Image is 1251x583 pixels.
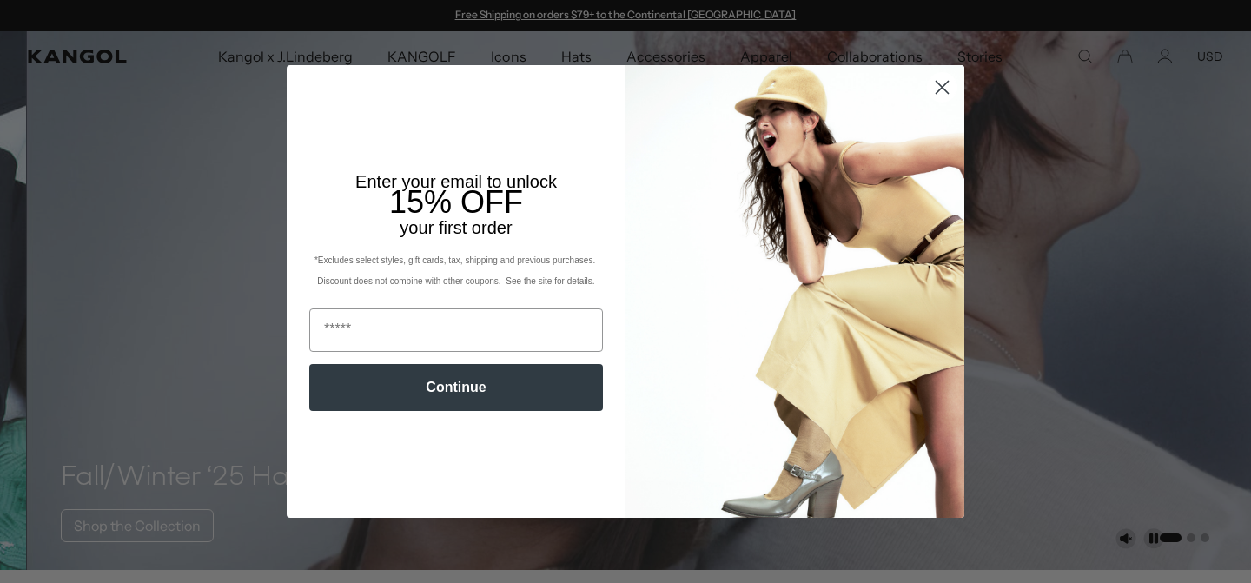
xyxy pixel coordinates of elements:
button: Continue [309,364,603,411]
img: 93be19ad-e773-4382-80b9-c9d740c9197f.jpeg [625,65,964,517]
span: Enter your email to unlock [355,172,557,191]
span: *Excludes select styles, gift cards, tax, shipping and previous purchases. Discount does not comb... [314,255,598,286]
button: Close dialog [927,72,957,103]
span: 15% OFF [389,184,523,220]
span: your first order [400,218,512,237]
input: Email [309,308,603,352]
